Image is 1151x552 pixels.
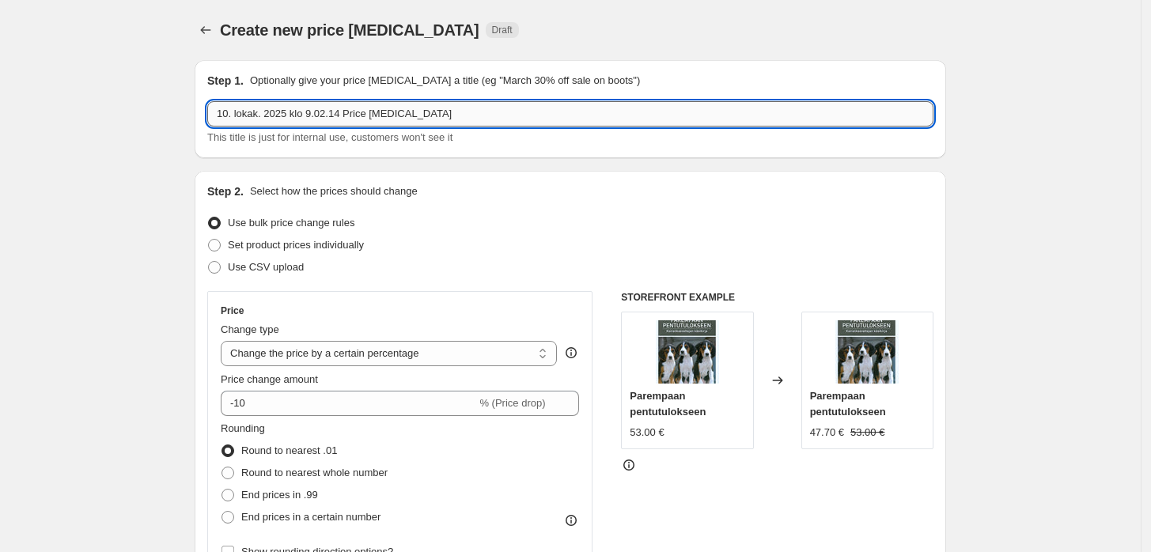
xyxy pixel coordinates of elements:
span: Set product prices individually [228,239,364,251]
p: Optionally give your price [MEDICAL_DATA] a title (eg "March 30% off sale on boots") [250,73,640,89]
p: Select how the prices should change [250,183,418,199]
div: help [563,345,579,361]
span: Rounding [221,422,265,434]
span: Round to nearest whole number [241,467,388,478]
div: 47.70 € [810,425,844,440]
h6: STOREFRONT EXAMPLE [621,291,933,304]
span: Parempaan pentutulokseen [630,390,706,418]
span: End prices in a certain number [241,511,381,523]
span: Change type [221,323,279,335]
span: Price change amount [221,373,318,385]
img: 16854_kuva_80x.jpg [656,320,719,384]
h2: Step 2. [207,183,244,199]
span: % (Price drop) [479,397,545,409]
span: Use CSV upload [228,261,304,273]
span: Draft [492,24,513,36]
span: Parempaan pentutulokseen [810,390,886,418]
img: 16854_kuva_80x.jpg [835,320,899,384]
h3: Price [221,304,244,317]
input: 30% off holiday sale [207,101,933,127]
h2: Step 1. [207,73,244,89]
span: End prices in .99 [241,489,318,501]
span: This title is just for internal use, customers won't see it [207,131,452,143]
span: Create new price [MEDICAL_DATA] [220,21,479,39]
button: Price change jobs [195,19,217,41]
span: Use bulk price change rules [228,217,354,229]
div: 53.00 € [630,425,664,440]
strike: 53.00 € [850,425,884,440]
input: -15 [221,391,476,416]
span: Round to nearest .01 [241,444,337,456]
